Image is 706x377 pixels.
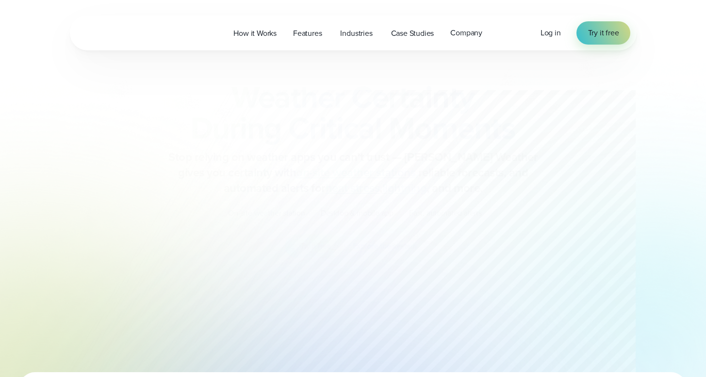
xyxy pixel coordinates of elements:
[233,28,277,39] span: How it Works
[391,28,434,39] span: Case Studies
[541,27,561,38] span: Log in
[450,27,482,39] span: Company
[576,21,631,45] a: Try it free
[541,27,561,39] a: Log in
[340,28,372,39] span: Industries
[293,28,322,39] span: Features
[383,23,443,43] a: Case Studies
[588,27,619,39] span: Try it free
[225,23,285,43] a: How it Works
